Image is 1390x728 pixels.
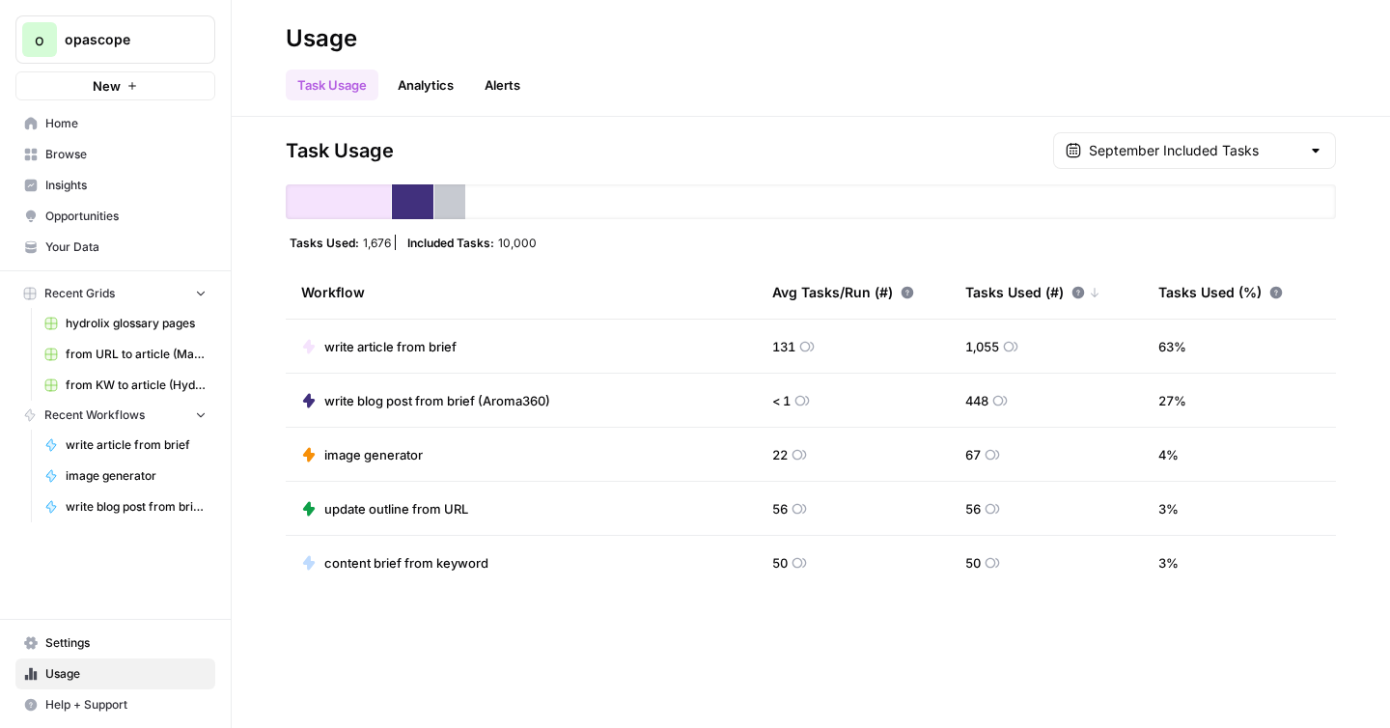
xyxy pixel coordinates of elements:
span: opascope [65,30,181,49]
a: image generator [301,445,423,464]
a: Usage [15,658,215,689]
span: Browse [45,146,207,163]
span: New [93,76,121,96]
a: Home [15,108,215,139]
span: Your Data [45,238,207,256]
a: Insights [15,170,215,201]
span: 50 [965,553,981,573]
button: Alerts [473,70,532,100]
span: 63 % [1158,337,1186,356]
span: 3 % [1158,499,1179,518]
span: 3 % [1158,553,1179,573]
span: 131 [772,337,795,356]
span: 56 [965,499,981,518]
span: 50 [772,553,788,573]
input: September Included Tasks [1089,141,1300,160]
div: Tasks Used (#) [965,266,1100,319]
span: Insights [45,177,207,194]
a: from KW to article (Hydrolix) [36,370,215,401]
a: Analytics [386,70,465,100]
div: Workflow [301,266,741,319]
span: Task Usage [286,137,394,164]
span: 67 [965,445,981,464]
span: write article from brief [324,337,457,356]
div: Avg Tasks/Run (#) [772,266,914,319]
span: 56 [772,499,788,518]
span: o [35,28,44,51]
span: write blog post from brief (Aroma360) [324,391,550,410]
span: image generator [324,445,423,464]
span: write article from brief [66,436,207,454]
button: Workspace: opascope [15,15,215,64]
span: 27 % [1158,391,1186,410]
a: Task Usage [286,70,378,100]
span: image generator [66,467,207,485]
a: content brief from keyword [301,553,488,573]
span: from KW to article (Hydrolix) [66,377,207,394]
a: image generator [36,461,215,491]
span: 22 [772,445,788,464]
a: Settings [15,628,215,658]
span: Included Tasks: [407,235,494,250]
a: from URL to article (MariaDB) [36,339,215,370]
span: Recent Workflows [44,406,145,424]
a: update outline from URL [301,499,468,518]
span: Settings [45,634,207,652]
button: Help + Support [15,689,215,720]
a: write blog post from brief (Aroma360) [36,491,215,522]
a: Browse [15,139,215,170]
span: < 1 [772,391,791,410]
div: Usage [286,23,357,54]
button: New [15,71,215,100]
span: 1,676 [363,235,391,250]
span: 448 [965,391,988,410]
span: update outline from URL [324,499,468,518]
div: Tasks Used (%) [1158,266,1283,319]
button: Recent Workflows [15,401,215,430]
span: 1,055 [965,337,999,356]
span: 10,000 [498,235,537,250]
a: write article from brief [301,337,457,356]
span: from URL to article (MariaDB) [66,346,207,363]
span: write blog post from brief (Aroma360) [66,498,207,516]
span: content brief from keyword [324,553,488,573]
a: hydrolix glossary pages [36,308,215,339]
button: Recent Grids [15,279,215,308]
span: Usage [45,665,207,683]
span: Help + Support [45,696,207,714]
span: 4 % [1158,445,1179,464]
a: write blog post from brief (Aroma360) [301,391,550,410]
a: Your Data [15,232,215,263]
span: Recent Grids [44,285,115,302]
a: write article from brief [36,430,215,461]
a: Opportunities [15,201,215,232]
span: Opportunities [45,208,207,225]
span: Tasks Used: [290,235,359,250]
span: Home [45,115,207,132]
span: hydrolix glossary pages [66,315,207,332]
